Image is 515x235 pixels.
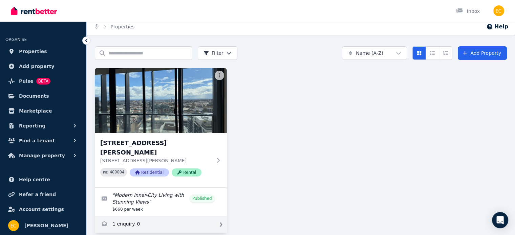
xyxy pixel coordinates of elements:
span: Documents [19,92,49,100]
button: Help [486,23,508,31]
button: Find a tenant [5,134,81,147]
button: Expanded list view [439,46,452,60]
a: Add property [5,60,81,73]
img: Eva Chang [8,220,19,231]
span: Help centre [19,175,50,184]
a: 1311/65 Dudley St, West Melbourne[STREET_ADDRESS][PERSON_NAME][STREET_ADDRESS][PERSON_NAME]PID 40... [95,68,227,187]
button: Name (A-Z) [342,46,407,60]
span: Add property [19,62,55,70]
a: Documents [5,89,81,103]
span: Manage property [19,151,65,160]
button: Manage property [5,149,81,162]
a: Add Property [458,46,507,60]
a: Properties [111,24,135,29]
a: Enquiries for 1311/65 Dudley St, West Melbourne [95,216,227,233]
span: Properties [19,47,47,55]
a: PulseBETA [5,74,81,88]
small: PID [103,170,108,174]
img: 1311/65 Dudley St, West Melbourne [95,68,227,133]
span: Rental [172,168,201,177]
img: RentBetter [11,6,57,16]
a: Help centre [5,173,81,186]
button: Filter [198,46,237,60]
a: Marketplace [5,104,81,118]
span: [PERSON_NAME] [24,221,68,230]
button: Card view [412,46,426,60]
div: Inbox [456,8,480,15]
div: View options [412,46,452,60]
h3: [STREET_ADDRESS][PERSON_NAME] [100,138,212,157]
span: Reporting [19,122,45,130]
span: Marketplace [19,107,52,115]
p: [STREET_ADDRESS][PERSON_NAME] [100,157,212,164]
span: BETA [36,78,50,85]
span: Refer a friend [19,190,56,198]
button: Reporting [5,119,81,133]
a: Properties [5,45,81,58]
span: Filter [203,50,223,56]
a: Edit listing: Modern Inner-City Living with Stunning Views [95,188,227,216]
span: Pulse [19,77,34,85]
a: Refer a friend [5,188,81,201]
span: Account settings [19,205,64,213]
img: Eva Chang [493,5,504,16]
div: Open Intercom Messenger [492,212,508,228]
span: ORGANISE [5,37,27,42]
code: 400004 [110,170,124,175]
span: Name (A-Z) [356,50,383,56]
span: Residential [130,168,169,177]
a: Account settings [5,203,81,216]
button: Compact list view [426,46,439,60]
button: More options [215,71,224,80]
span: Find a tenant [19,137,55,145]
nav: Breadcrumb [87,18,143,36]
